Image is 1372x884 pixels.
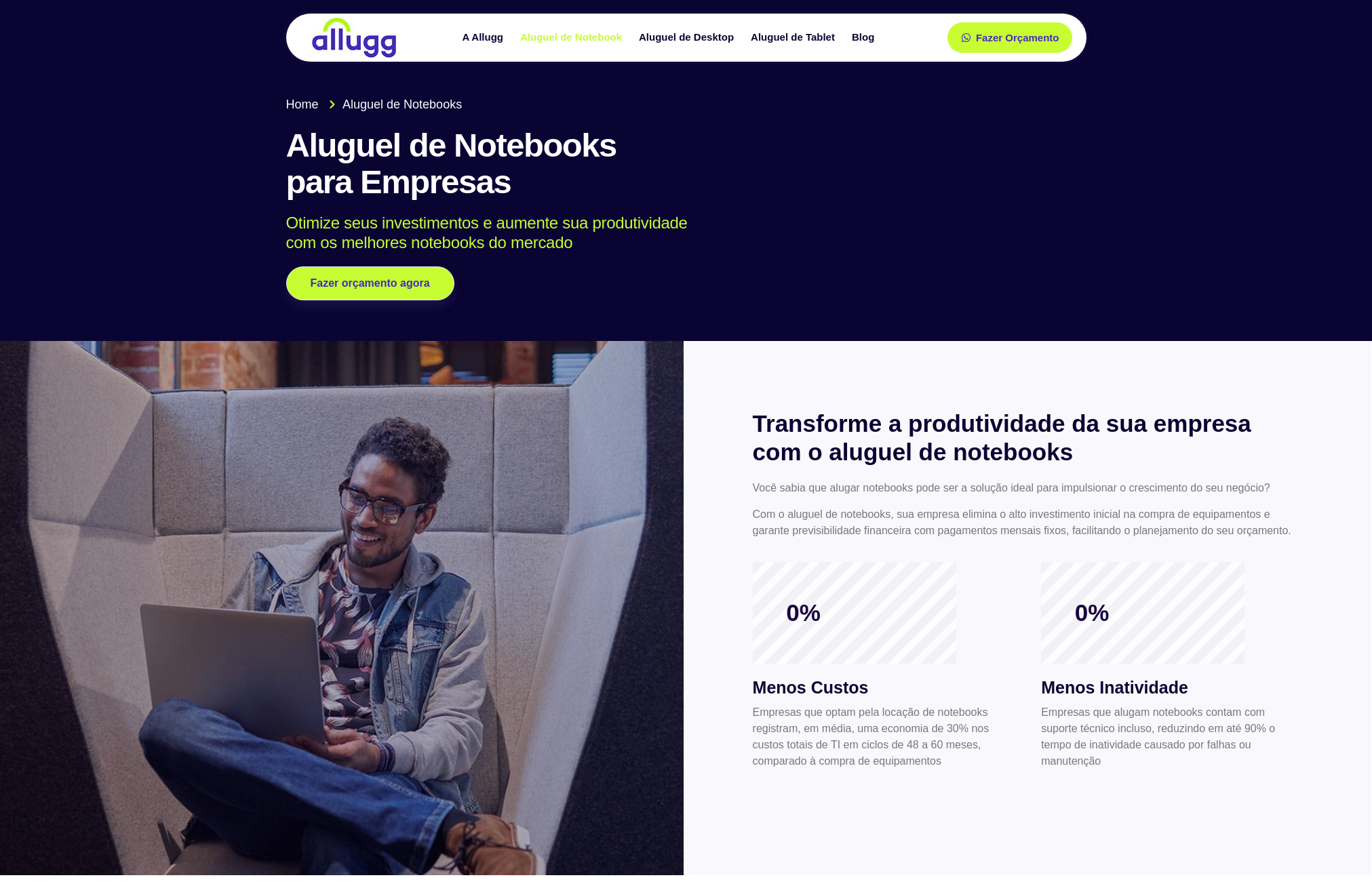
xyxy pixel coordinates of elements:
span: Fazer orçamento agora [311,278,430,289]
span: 0% [753,599,855,627]
a: Aluguel de Notebook [513,26,632,49]
a: Fazer orçamento agora [286,266,454,300]
h3: Menos Custos [753,675,1015,701]
h1: Aluguel de Notebooks para Empresas [286,127,1086,201]
a: Aluguel de Tablet [744,26,845,49]
a: Aluguel de Desktop [632,26,744,49]
h2: Transforme a produtividade da sua empresa com o aluguel de notebooks [753,409,1303,466]
span: Home [286,96,319,114]
span: Aluguel de Notebooks [339,96,462,114]
a: Fazer Orçamento [947,22,1073,53]
p: Com o aluguel de notebooks, sua empresa elimina o alto investimento inicial na compra de equipame... [753,506,1303,539]
span: Fazer Orçamento [976,33,1059,43]
p: Empresas que optam pela locação de notebooks registram, em média, uma economia de 30% nos custos ... [753,704,1015,769]
p: Otimize seus investimentos e aumente sua produtividade com os melhores notebooks do mercado [286,214,1067,253]
a: Blog [845,26,884,49]
a: A Allugg [455,26,513,49]
img: locação de TI é Allugg [310,17,398,58]
span: 0% [1041,599,1143,627]
h3: Menos Inatividade [1041,675,1303,701]
p: Empresas que alugam notebooks contam com suporte técnico incluso, reduzindo em até 90% o tempo de... [1041,704,1303,769]
p: Você sabia que alugar notebooks pode ser a solução ideal para impulsionar o crescimento do seu ne... [753,480,1303,496]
